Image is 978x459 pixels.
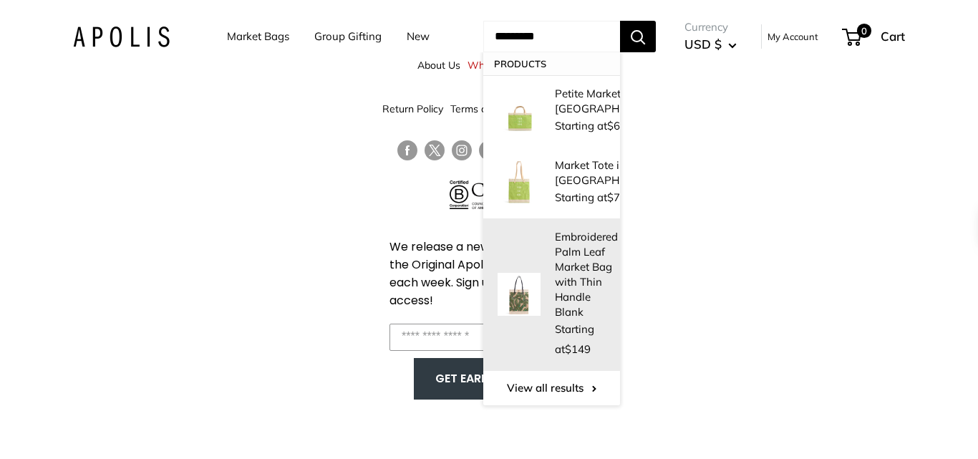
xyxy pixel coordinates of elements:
a: description_Each bag takes 8-hours to handcraft thanks to our artisan cooperative. Embroidered Pa... [483,218,620,370]
a: Petite Market Bag in Chartreuse Petite Market Bag in [GEOGRAPHIC_DATA] Starting at$63 [483,75,620,147]
a: New [407,26,430,47]
a: View all results [483,371,620,405]
span: Currency [684,17,737,37]
img: Council of Fashion Designers of America Member [472,180,528,209]
button: USD $ [684,33,737,56]
span: 0 [857,24,871,38]
img: Certified B Corporation [450,180,469,209]
span: We release a new limited version of the Original Apolis® Market Bag each week. Sign up to get ear... [389,238,589,309]
span: $149 [565,342,591,356]
input: Enter your email [389,324,589,351]
p: Embroidered Palm Leaf Market Bag with Thin Handle Blank [555,229,618,319]
a: Group Gifting [314,26,382,47]
img: Apolis [73,26,170,47]
a: 0 Cart [843,25,905,48]
a: Return Policy [382,96,443,122]
button: GET EARLY ACCESS [428,365,551,392]
span: Cart [881,29,905,44]
p: Petite Market Bag in [GEOGRAPHIC_DATA] [555,86,667,116]
span: USD $ [684,37,722,52]
a: Market Tote in Chartreuse Market Tote in [GEOGRAPHIC_DATA] Starting at$79 [483,147,620,218]
img: description_Each bag takes 8-hours to handcraft thanks to our artisan cooperative. [498,273,541,316]
button: Search [620,21,656,52]
span: $79 [607,190,626,204]
a: My Account [768,28,818,45]
a: Follow us on Instagram [452,140,472,161]
img: Petite Market Bag in Chartreuse [498,90,541,132]
span: Starting at [555,322,594,356]
span: Starting at [555,119,626,132]
a: Follow us on Facebook [397,140,417,161]
img: Market Tote in Chartreuse [498,161,541,204]
span: $63 [607,119,626,132]
a: Market Bags [227,26,289,47]
span: Starting at [555,190,626,204]
a: Follow us on Twitter [425,140,445,166]
input: Search... [483,21,620,52]
a: Terms of Service [450,96,527,122]
a: Follow us on Pinterest [479,140,499,161]
p: Market Tote in [GEOGRAPHIC_DATA] [555,158,667,188]
p: Products [483,52,620,75]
